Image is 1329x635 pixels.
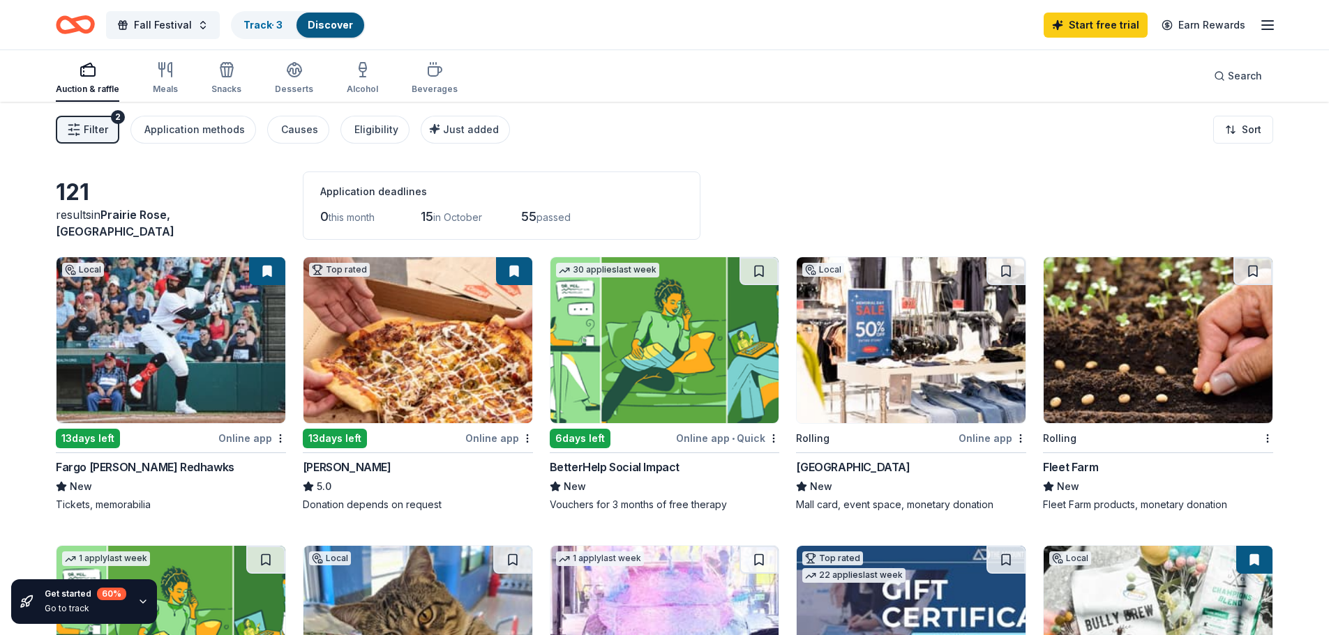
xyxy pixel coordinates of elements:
img: Image for Fleet Farm [1044,257,1272,423]
div: Top rated [309,263,370,277]
span: in [56,208,174,238]
a: Track· 3 [243,19,283,31]
div: Tickets, memorabilia [56,498,286,512]
div: Application deadlines [320,183,683,200]
div: 121 [56,178,286,206]
span: Sort [1242,121,1261,138]
button: Just added [421,116,510,144]
div: 13 days left [303,429,367,448]
div: Get started [45,588,126,600]
div: Causes [281,121,318,138]
a: Home [56,8,95,41]
button: Search [1203,62,1273,90]
div: results [56,206,286,240]
span: 15 [421,209,433,224]
div: Desserts [275,84,313,95]
div: 1 apply last week [556,551,644,566]
span: 5.0 [317,478,331,495]
img: Image for Fargo Moorhead Redhawks [57,257,285,423]
div: Online app Quick [676,429,779,447]
div: 2 [111,110,125,124]
img: Image for West Acres Mall [797,257,1026,423]
div: 22 applies last week [802,568,906,583]
img: Image for Casey's [303,257,532,423]
button: Snacks [211,56,241,102]
div: Local [309,551,351,565]
div: 30 applies last week [556,263,659,277]
div: Application methods [144,121,245,138]
div: 13 days left [56,429,120,448]
button: Auction & raffle [56,56,119,102]
div: Snacks [211,84,241,95]
span: in October [433,211,482,223]
span: New [564,478,586,495]
button: Fall Festival [106,11,220,39]
div: [GEOGRAPHIC_DATA] [796,459,910,475]
span: • [732,433,735,444]
a: Start free trial [1044,13,1148,38]
div: Local [62,263,104,277]
div: Online app [218,429,286,447]
a: Image for Fargo Moorhead RedhawksLocal13days leftOnline appFargo [PERSON_NAME] RedhawksNewTickets... [56,257,286,512]
div: Local [1049,551,1091,565]
span: New [810,478,832,495]
span: this month [329,211,375,223]
div: Vouchers for 3 months of free therapy [550,498,780,512]
button: Meals [153,56,178,102]
span: 55 [521,209,536,224]
button: Eligibility [340,116,410,144]
div: Auction & raffle [56,84,119,95]
div: 1 apply last week [62,551,150,566]
span: Search [1228,68,1262,84]
div: Go to track [45,603,126,614]
button: Filter2 [56,116,119,144]
button: Track· 3Discover [231,11,366,39]
a: Discover [308,19,353,31]
div: Fleet Farm [1043,459,1098,475]
div: Rolling [796,430,829,447]
div: Fleet Farm products, monetary donation [1043,498,1273,512]
a: Image for West Acres MallLocalRollingOnline app[GEOGRAPHIC_DATA]NewMall card, event space, moneta... [796,257,1026,512]
div: 60 % [97,588,126,600]
a: Earn Rewards [1153,13,1254,38]
button: Sort [1213,116,1273,144]
button: Application methods [130,116,256,144]
span: Prairie Rose, [GEOGRAPHIC_DATA] [56,208,174,238]
div: Top rated [802,551,863,565]
div: Eligibility [354,121,398,138]
div: Beverages [412,84,458,95]
div: Online app [959,429,1026,447]
div: Local [802,263,844,277]
a: Image for BetterHelp Social Impact30 applieslast week6days leftOnline app•QuickBetterHelp Social ... [550,257,780,512]
a: Image for Casey'sTop rated13days leftOnline app[PERSON_NAME]5.0Donation depends on request [303,257,533,512]
button: Alcohol [347,56,378,102]
div: BetterHelp Social Impact [550,459,679,475]
span: Filter [84,121,108,138]
div: Rolling [1043,430,1076,447]
span: New [70,478,92,495]
div: Meals [153,84,178,95]
span: 0 [320,209,329,224]
div: Donation depends on request [303,498,533,512]
div: Mall card, event space, monetary donation [796,498,1026,512]
div: Fargo [PERSON_NAME] Redhawks [56,459,234,475]
div: Online app [465,429,533,447]
button: Desserts [275,56,313,102]
img: Image for BetterHelp Social Impact [550,257,779,423]
span: passed [536,211,571,223]
div: Alcohol [347,84,378,95]
button: Beverages [412,56,458,102]
span: New [1057,478,1079,495]
a: Image for Fleet FarmRollingFleet FarmNewFleet Farm products, monetary donation [1043,257,1273,512]
span: Just added [443,123,499,135]
button: Causes [267,116,329,144]
span: Fall Festival [134,17,192,33]
div: [PERSON_NAME] [303,459,391,475]
div: 6 days left [550,429,610,448]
